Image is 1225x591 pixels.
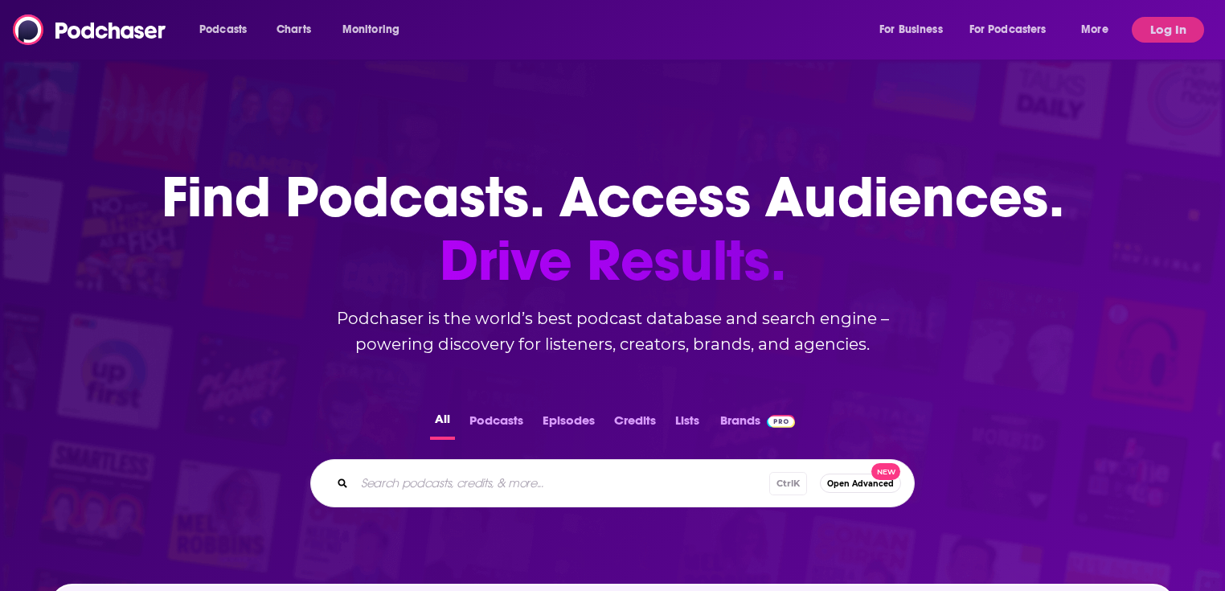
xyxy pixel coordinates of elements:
[199,18,247,41] span: Podcasts
[868,17,963,43] button: open menu
[465,408,528,440] button: Podcasts
[354,470,769,496] input: Search podcasts, credits, & more...
[188,17,268,43] button: open menu
[162,166,1064,293] h1: Find Podcasts. Access Audiences.
[969,18,1047,41] span: For Podcasters
[670,408,704,440] button: Lists
[1081,18,1108,41] span: More
[769,472,807,495] span: Ctrl K
[277,18,311,41] span: Charts
[162,229,1064,293] span: Drive Results.
[310,459,915,507] div: Search podcasts, credits, & more...
[720,408,795,440] a: BrandsPodchaser Pro
[342,18,399,41] span: Monitoring
[291,306,934,357] h2: Podchaser is the world’s best podcast database and search engine – powering discovery for listene...
[609,408,661,440] button: Credits
[827,479,894,488] span: Open Advanced
[1132,17,1204,43] button: Log In
[871,463,900,480] span: New
[959,17,1070,43] button: open menu
[331,17,420,43] button: open menu
[430,408,455,440] button: All
[879,18,943,41] span: For Business
[1070,17,1129,43] button: open menu
[820,474,901,493] button: Open AdvancedNew
[266,17,321,43] a: Charts
[767,415,795,428] img: Podchaser Pro
[13,14,167,45] img: Podchaser - Follow, Share and Rate Podcasts
[538,408,600,440] button: Episodes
